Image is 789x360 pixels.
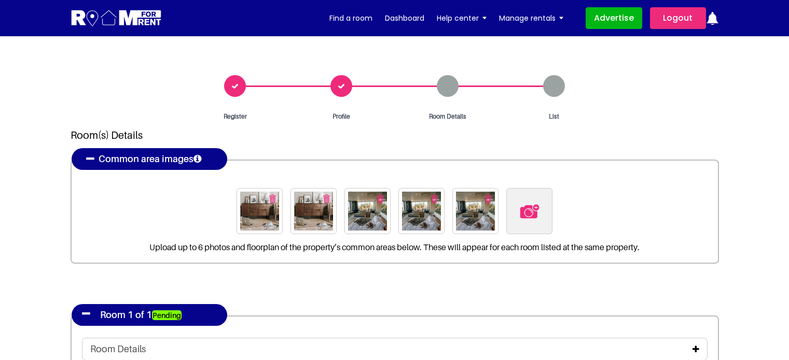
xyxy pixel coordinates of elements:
img: delete icon [377,194,384,203]
span: Register [204,112,266,121]
a: Find a room [329,10,372,26]
h4: Room Details [90,343,146,355]
a: Room Details [395,75,501,121]
a: Logout [650,7,706,29]
img: delete icon [323,194,330,203]
p: Upload up to 6 photos and floorplan of the property’s common areas below. These will appear for e... [82,242,708,252]
img: delete icon [269,194,276,203]
a: Help center [437,10,487,26]
h4: Common area images [99,148,201,170]
a: Advertise [586,7,642,29]
h2: Room(s) Details [71,129,719,160]
a: Manage rentals [499,10,563,26]
a: Profile [288,75,395,121]
img: delete icon [431,194,438,203]
a: Register [182,75,288,121]
h4: Room 1 of 1 [92,304,191,326]
img: ic-notification [706,12,719,25]
img: delete icon [519,200,541,222]
img: delete icon [485,194,492,203]
span: List [523,112,585,121]
span: Room Details [417,112,479,121]
a: Dashboard [385,10,424,26]
img: Logo for Room for Rent, featuring a welcoming design with a house icon and modern typography [71,9,162,28]
strong: Pending [152,310,182,320]
span: Profile [310,112,372,121]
